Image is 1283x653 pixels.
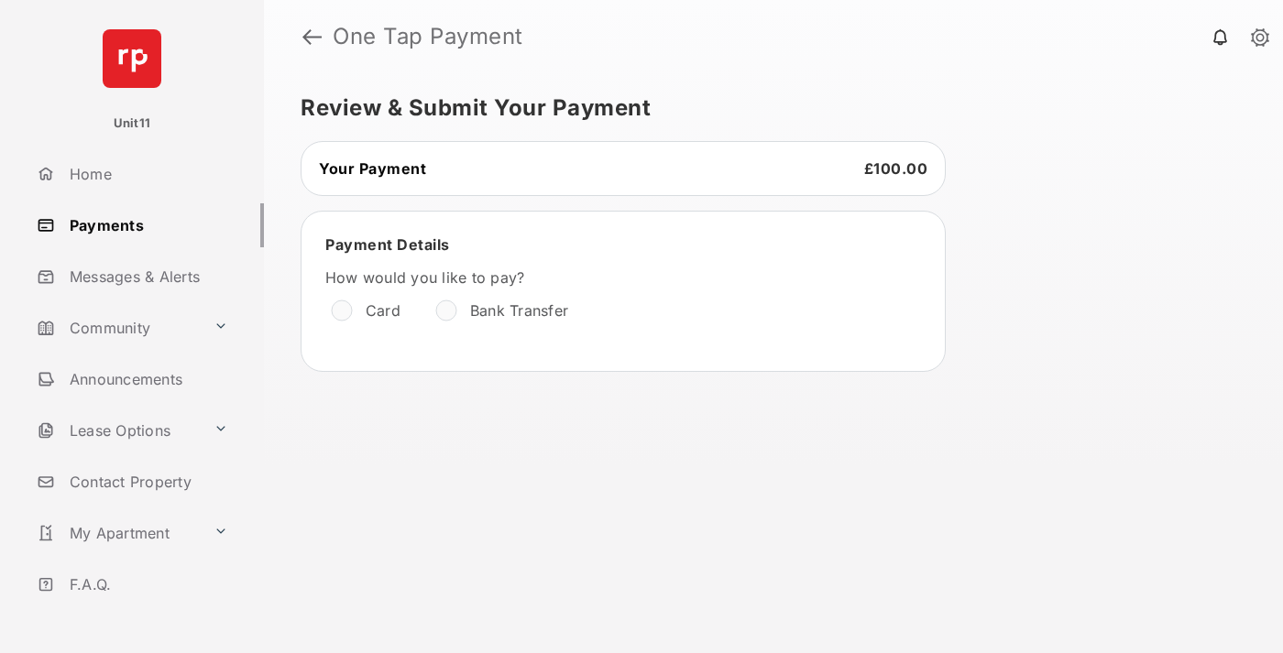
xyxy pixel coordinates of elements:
[29,357,264,401] a: Announcements
[29,511,206,555] a: My Apartment
[29,460,264,504] a: Contact Property
[325,235,450,254] span: Payment Details
[114,114,151,133] p: Unit11
[29,152,264,196] a: Home
[319,159,426,178] span: Your Payment
[325,268,875,287] label: How would you like to pay?
[29,203,264,247] a: Payments
[333,26,523,48] strong: One Tap Payment
[366,301,400,320] label: Card
[864,159,928,178] span: £100.00
[29,306,206,350] a: Community
[103,29,161,88] img: svg+xml;base64,PHN2ZyB4bWxucz0iaHR0cDovL3d3dy53My5vcmcvMjAwMC9zdmciIHdpZHRoPSI2NCIgaGVpZ2h0PSI2NC...
[29,255,264,299] a: Messages & Alerts
[470,301,568,320] label: Bank Transfer
[301,97,1232,119] h5: Review & Submit Your Payment
[29,562,264,606] a: F.A.Q.
[29,408,206,452] a: Lease Options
